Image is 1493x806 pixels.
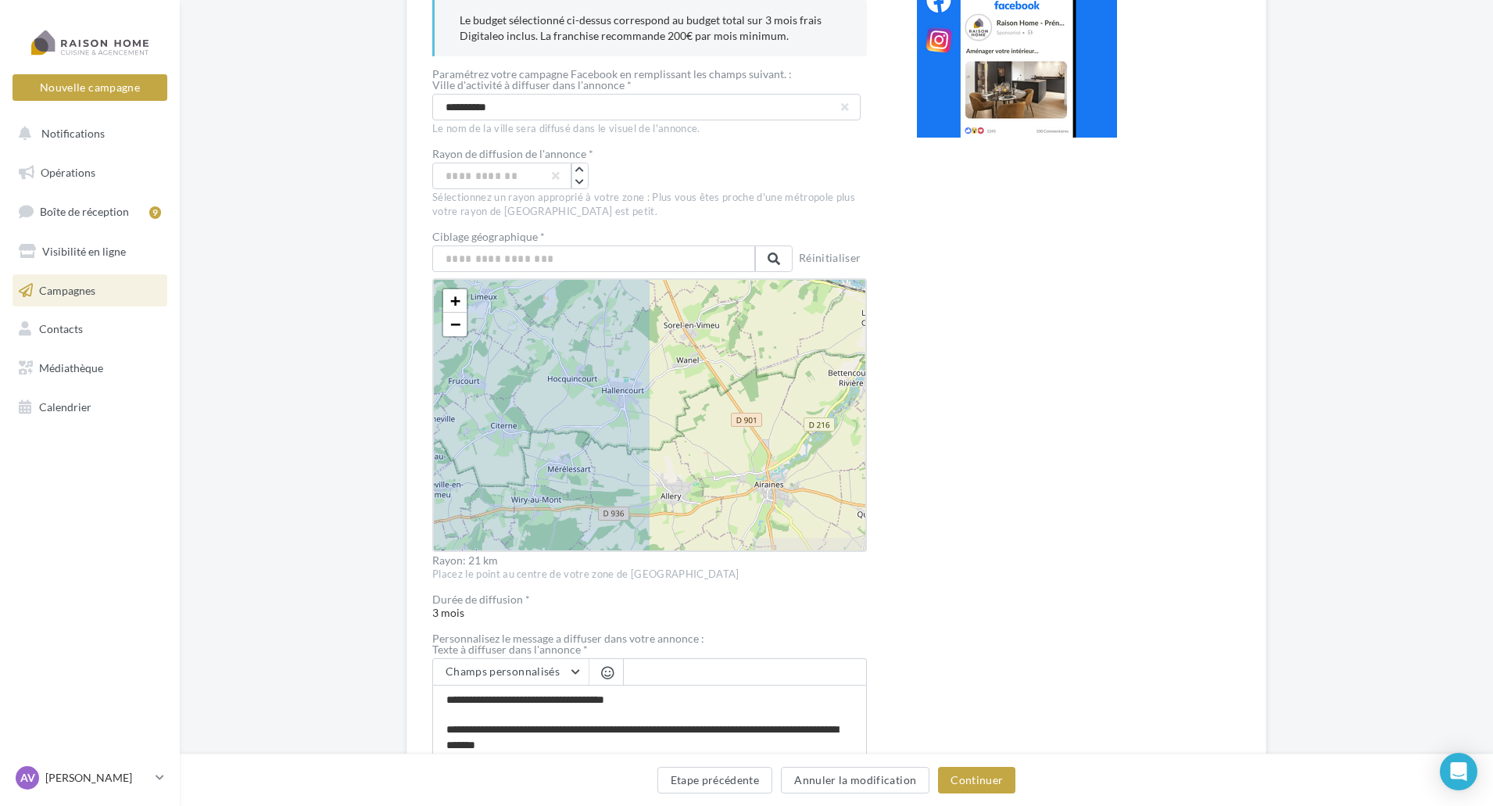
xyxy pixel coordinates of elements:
span: Visibilité en ligne [42,245,126,258]
span: − [450,314,460,334]
button: Annuler la modification [781,767,929,793]
a: Médiathèque [9,352,170,385]
div: 9 [149,206,161,219]
div: Paramétrez votre campagne Facebook en remplissant les champs suivant. : [432,69,867,80]
a: Zoom out [443,313,467,336]
button: Champs personnalisés [433,659,589,686]
button: Etape précédente [657,767,773,793]
label: Rayon de diffusion de l'annonce * [432,149,593,159]
span: + [450,291,460,310]
a: Contacts [9,313,170,346]
span: Opérations [41,166,95,179]
div: Open Intercom Messenger [1440,753,1477,790]
a: Visibilité en ligne [9,235,170,268]
span: Contacts [39,322,83,335]
button: Nouvelle campagne [13,74,167,101]
label: Ciblage géographique * [432,231,793,242]
a: Campagnes [9,274,170,307]
span: Notifications [41,127,105,140]
span: Champs personnalisés [446,665,560,678]
p: Le budget sélectionné ci-dessus correspond au budget total sur 3 mois frais Digitaleo inclus. La ... [460,13,842,44]
div: Rayon: 21 km [432,555,867,566]
span: Boîte de réception [40,205,129,218]
div: Personnalisez le message a diffuser dans votre annonce : [432,633,867,644]
div: Le nom de la ville sera diffusé dans le visuel de l'annonce. [432,122,867,136]
a: Opérations [9,156,170,189]
div: Placez le point au centre de votre zone de [GEOGRAPHIC_DATA] [432,568,867,582]
button: Continuer [938,767,1015,793]
div: Sélectionnez un rayon approprié à votre zone : Plus vous êtes proche d'une métropole plus votre r... [432,191,867,219]
span: Campagnes [39,283,95,296]
a: Calendrier [9,391,170,424]
button: Notifications [9,117,164,150]
span: Médiathèque [39,361,103,374]
label: Ville d'activité à diffuser dans l'annonce * [432,80,854,91]
button: Réinitialiser [793,249,868,270]
p: [PERSON_NAME] [45,770,149,786]
div: Durée de diffusion * [432,594,867,605]
span: AV [20,770,35,786]
a: AV [PERSON_NAME] [13,763,167,793]
a: Zoom in [443,289,467,313]
label: Texte à diffuser dans l'annonce * [432,644,867,655]
span: Calendrier [39,400,91,414]
a: Boîte de réception9 [9,195,170,228]
span: 3 mois [432,594,867,619]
